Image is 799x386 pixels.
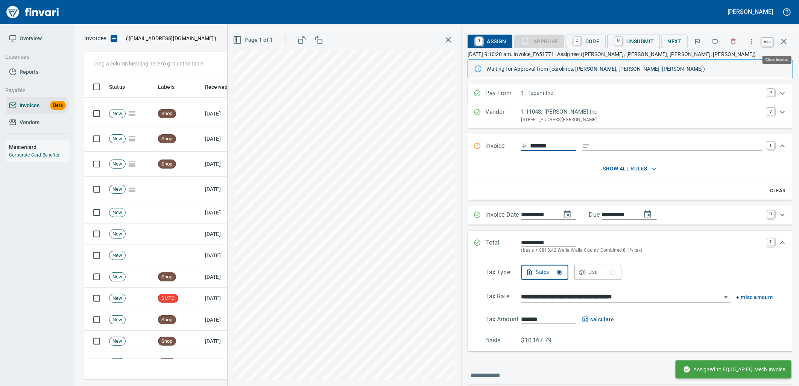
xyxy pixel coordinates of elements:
td: [DATE] [202,266,243,288]
button: [PERSON_NAME] [726,6,775,18]
p: Pay From [486,89,521,99]
span: SMTC [158,295,178,302]
span: Assigned to EQ05_AP EQ Mech Invoice [683,366,785,373]
p: 1-11048: [PERSON_NAME] Inc [521,108,763,116]
span: Shop [158,135,176,143]
button: UUnsubmit [607,35,660,48]
p: Tax Type [486,268,521,280]
span: New [109,295,125,302]
p: Tax Rate [486,292,521,303]
button: RAssign [468,35,512,48]
button: Labels [707,33,724,50]
div: Expand [468,103,793,128]
span: New [109,231,125,238]
div: Expand [468,206,793,225]
a: esc [762,38,773,46]
span: Shop [158,110,176,117]
span: Shop [158,338,176,345]
button: + misc amount [737,293,773,302]
a: D [767,210,775,218]
a: Vendors [6,114,69,131]
button: Sales [521,265,568,280]
p: Invoice Date [486,210,521,220]
p: $10,167.79 [521,336,557,345]
span: Labels [158,82,184,91]
span: Shop [158,316,176,324]
div: Use [589,267,615,277]
button: Next [662,35,688,49]
td: [DATE] [202,177,243,202]
span: Invoices [20,101,39,110]
span: show all rules [489,164,770,173]
span: Clear [768,187,788,195]
p: Total [486,238,521,254]
button: calculate [582,315,614,324]
p: [STREET_ADDRESS][PERSON_NAME] [521,116,763,124]
button: Flag [689,33,706,50]
span: Unsubmit [613,35,654,48]
p: 1: Tapani Inc. [521,89,763,97]
span: New [109,316,125,324]
span: New [109,252,125,259]
a: Corporate Card Benefits [9,152,59,158]
span: Code [572,35,600,48]
span: New [109,135,125,143]
img: Finvari [5,3,61,21]
p: [DATE] 9:10:20 am. Invoice_E651771. Assignee: ([PERSON_NAME], [PERSON_NAME], [PERSON_NAME], [PERS... [468,50,793,58]
svg: Invoice description [582,142,590,150]
p: Invoice [486,141,521,151]
span: Received [205,82,228,91]
p: Drag a column heading here to group the table [93,60,204,67]
button: Discard [725,33,742,50]
p: Vendor [486,108,521,123]
td: [DATE] [202,245,243,266]
div: Expand [468,159,793,199]
div: Expand [468,134,793,159]
button: Expenses [2,50,65,64]
a: R [475,37,483,45]
a: Reports [6,64,69,81]
span: Received [205,82,237,91]
span: Pages Split [126,186,138,192]
p: Due [589,210,625,219]
div: Expand [468,84,793,103]
a: V [767,108,775,115]
svg: Invoice number [521,141,527,150]
h6: Mastercard [9,143,69,151]
span: Payable [5,86,62,95]
p: Invoices [84,34,106,43]
span: Shop [158,274,176,281]
button: More [743,33,760,50]
td: [DATE] [202,288,243,309]
td: [DATE] [202,352,243,374]
a: U [615,37,622,45]
button: change date [558,205,576,223]
a: InvoicesBeta [6,97,69,114]
a: Overview [6,30,69,47]
button: Open [721,292,731,302]
h5: [PERSON_NAME] [728,8,773,16]
a: C [574,37,581,45]
td: [DATE] [202,202,243,223]
a: P [767,89,775,96]
span: Reports [20,67,38,77]
td: [DATE] [202,126,243,152]
span: Status [109,82,125,91]
td: [DATE] [202,152,243,177]
span: Pages Split [126,135,138,141]
p: Basis [486,336,521,345]
p: Tax Amount [486,315,521,324]
button: show all rules [486,162,773,176]
span: Next [668,37,682,46]
td: [DATE] [202,223,243,245]
span: [EMAIL_ADDRESS][DOMAIN_NAME] [128,35,214,42]
span: Overview [20,34,42,43]
span: New [109,209,125,216]
td: [DATE] [202,309,243,331]
a: I [767,141,775,149]
span: New [109,274,125,281]
button: CCode [566,35,606,48]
